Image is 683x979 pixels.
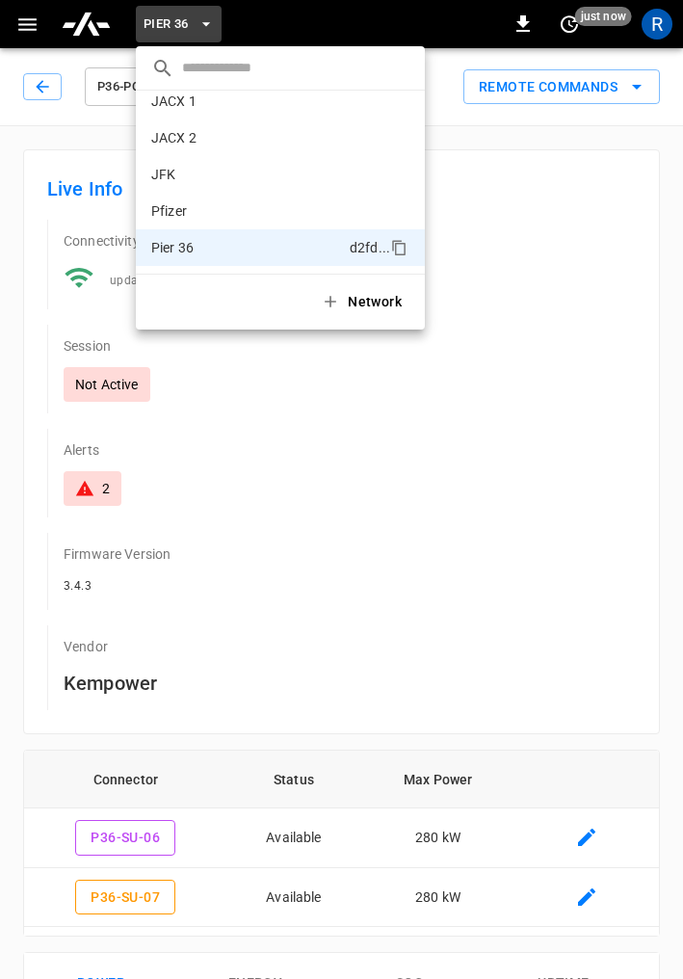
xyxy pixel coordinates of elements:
p: JACX 2 [151,128,339,147]
p: JFK [151,165,339,184]
p: Pier 36 [151,238,342,257]
div: copy [389,236,410,259]
p: JACX 1 [151,92,342,111]
p: Pfizer [151,201,340,221]
button: Network [309,282,417,322]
